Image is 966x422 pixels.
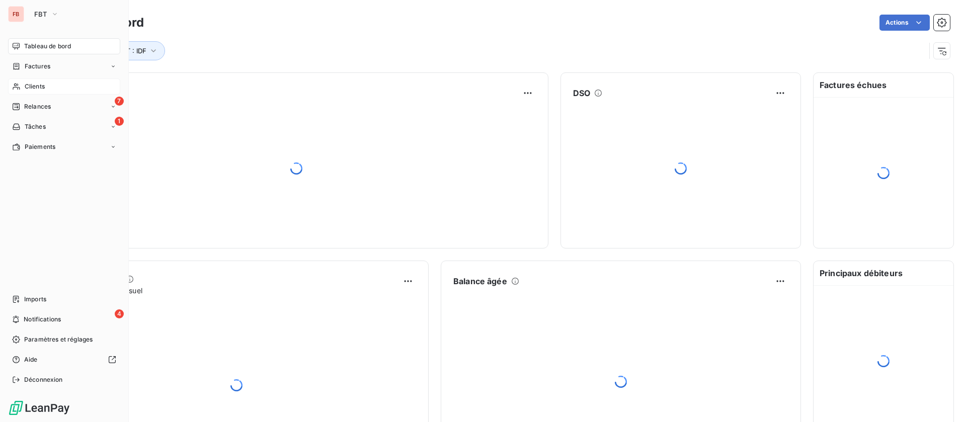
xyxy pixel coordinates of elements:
[24,375,63,384] span: Déconnexion
[24,295,46,304] span: Imports
[24,42,71,51] span: Tableau de bord
[115,309,124,318] span: 4
[24,102,51,111] span: Relances
[25,122,46,131] span: Tâches
[25,82,45,91] span: Clients
[24,315,61,324] span: Notifications
[8,6,24,22] div: FB
[932,388,956,412] iframe: Intercom live chat
[34,10,47,18] span: FBT
[24,355,38,364] span: Aide
[94,41,165,60] button: DEPOT : IDF
[814,261,953,285] h6: Principaux débiteurs
[57,285,396,296] span: Chiffre d'affaires mensuel
[24,335,93,344] span: Paramètres et réglages
[573,87,590,99] h6: DSO
[8,400,70,416] img: Logo LeanPay
[115,117,124,126] span: 1
[25,62,50,71] span: Factures
[453,275,507,287] h6: Balance âgée
[8,352,120,368] a: Aide
[879,15,930,31] button: Actions
[25,142,55,151] span: Paiements
[115,97,124,106] span: 7
[814,73,953,97] h6: Factures échues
